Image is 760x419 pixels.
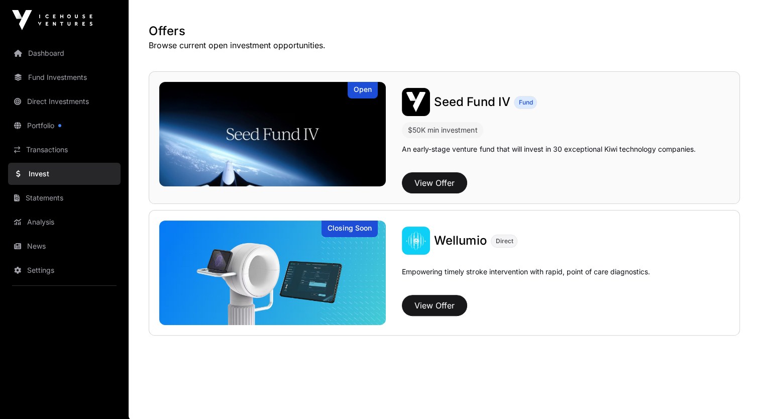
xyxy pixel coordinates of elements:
a: Analysis [8,211,121,233]
h1: Offers [149,23,740,39]
p: Browse current open investment opportunities. [149,39,740,51]
iframe: Chat Widget [710,371,760,419]
img: Seed Fund IV [402,88,430,116]
a: Seed Fund IV [434,94,510,110]
img: Seed Fund IV [159,82,386,186]
a: WellumioClosing Soon [159,221,386,325]
span: Direct [495,237,513,245]
a: Wellumio [434,233,487,249]
span: Wellumio [434,233,487,248]
div: Closing Soon [321,221,378,237]
a: Dashboard [8,42,121,64]
div: $50K min investment [402,122,483,138]
span: Seed Fund IV [434,94,510,109]
a: Seed Fund IVOpen [159,82,386,186]
img: Wellumio [159,221,386,325]
button: View Offer [402,172,467,193]
p: Empowering timely stroke intervention with rapid, point of care diagnostics. [402,267,649,291]
div: Open [348,82,378,98]
a: Invest [8,163,121,185]
img: Icehouse Ventures Logo [12,10,92,30]
div: Chatwidget [710,371,760,419]
div: $50K min investment [408,124,477,136]
a: Statements [8,187,121,209]
span: Fund [518,98,532,107]
p: An early-stage venture fund that will invest in 30 exceptional Kiwi technology companies. [402,144,695,154]
a: Portfolio [8,115,121,137]
button: View Offer [402,295,467,316]
a: Settings [8,259,121,281]
a: Direct Investments [8,90,121,113]
a: Transactions [8,139,121,161]
a: News [8,235,121,257]
img: Wellumio [402,227,430,255]
a: Fund Investments [8,66,121,88]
